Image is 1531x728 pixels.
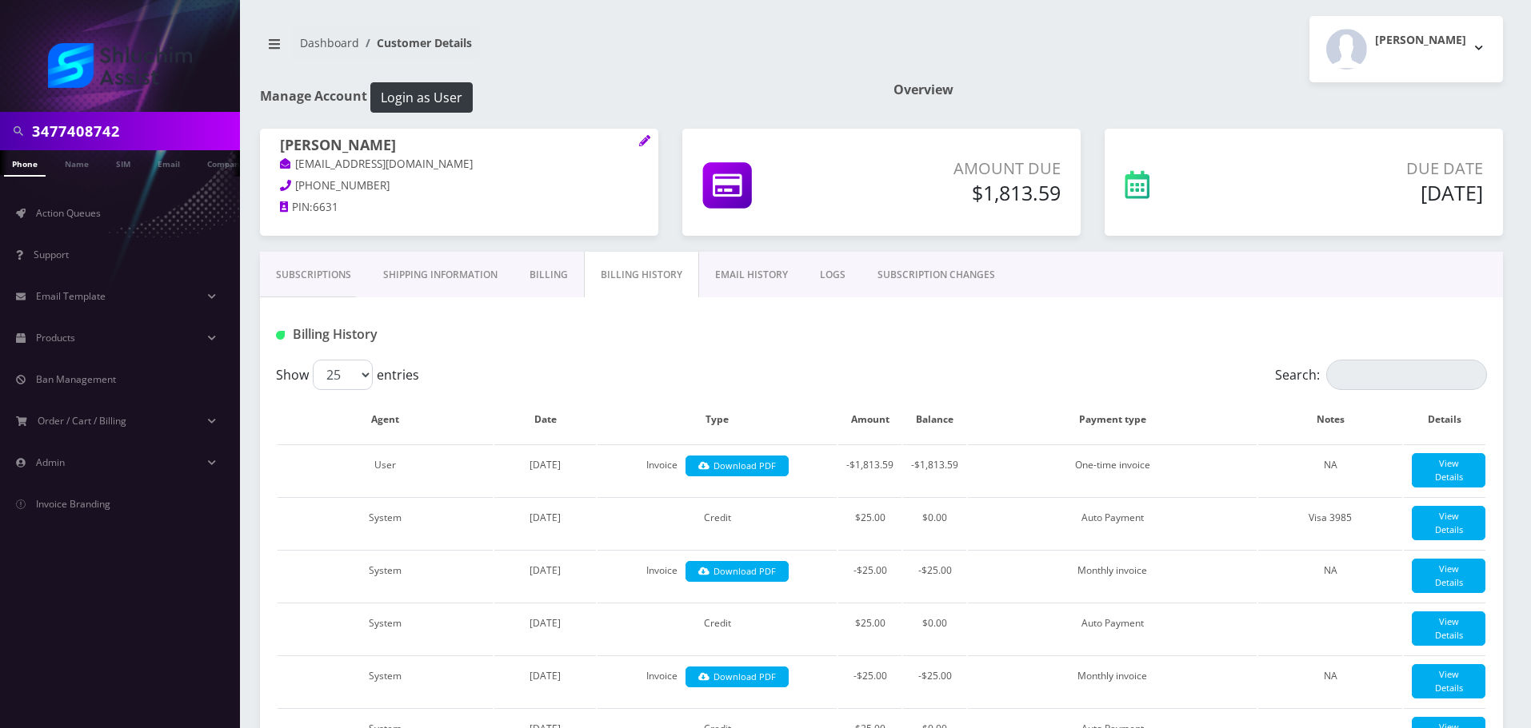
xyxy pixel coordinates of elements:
input: Search: [1326,360,1487,390]
td: System [278,550,493,601]
button: [PERSON_NAME] [1309,16,1503,82]
a: Shipping Information [367,252,514,298]
td: $25.00 [838,497,901,548]
a: PIN: [280,200,313,216]
td: -$25.00 [838,550,901,601]
h1: [PERSON_NAME] [280,137,638,156]
td: System [278,655,493,706]
a: Phone [4,150,46,177]
h1: Billing History [276,327,664,342]
span: [DATE] [530,511,561,524]
a: Dashboard [300,35,359,50]
span: Action Queues [36,206,101,220]
a: [EMAIL_ADDRESS][DOMAIN_NAME] [280,157,473,173]
span: Admin [36,455,65,469]
td: NA [1258,444,1402,495]
a: Billing History [584,252,699,298]
td: System [278,497,493,548]
a: View Details [1412,559,1485,593]
span: Ban Management [36,372,116,386]
th: Date [494,396,596,443]
input: Search in Company [32,116,236,146]
td: System [278,603,493,654]
a: View Details [1412,611,1485,646]
h5: $1,813.59 [861,181,1061,205]
span: Products [36,331,75,344]
td: Credit [598,497,837,548]
h1: Manage Account [260,82,869,113]
td: Credit [598,603,837,654]
td: Auto Payment [968,497,1257,548]
td: Invoice [598,655,837,706]
th: Notes [1258,396,1402,443]
td: Visa 3985 [1258,497,1402,548]
select: Showentries [313,360,373,390]
td: Auto Payment [968,603,1257,654]
span: [DATE] [530,669,561,682]
a: Email [150,150,188,175]
td: NA [1258,655,1402,706]
td: NA [1258,550,1402,601]
a: View Details [1412,506,1485,540]
td: Monthly invoice [968,655,1257,706]
td: $0.00 [903,603,966,654]
h5: [DATE] [1252,181,1483,205]
a: Download PDF [686,666,789,688]
span: Email Template [36,289,106,303]
nav: breadcrumb [260,26,869,72]
a: Login as User [367,87,473,105]
th: Payment type [968,396,1257,443]
a: Download PDF [686,455,789,477]
span: [DATE] [530,563,561,577]
td: Invoice [598,444,837,495]
td: $0.00 [903,497,966,548]
td: -$25.00 [903,550,966,601]
h1: Overview [893,82,1503,97]
th: Agent [278,396,493,443]
span: Invoice Branding [36,497,110,511]
p: Due Date [1252,157,1483,181]
td: $25.00 [838,603,901,654]
a: Name [57,150,97,175]
label: Search: [1275,360,1487,390]
a: Subscriptions [260,252,367,298]
td: Invoice [598,550,837,601]
a: Billing [514,252,584,298]
a: EMAIL HISTORY [699,252,804,298]
span: [DATE] [530,458,561,471]
th: Details [1404,396,1485,443]
span: [PHONE_NUMBER] [295,178,390,193]
button: Login as User [370,82,473,113]
a: LOGS [804,252,861,298]
td: -$25.00 [838,655,901,706]
li: Customer Details [359,34,472,51]
th: Balance [903,396,966,443]
span: 6631 [313,200,338,214]
a: Download PDF [686,561,789,583]
td: -$25.00 [903,655,966,706]
a: SIM [108,150,138,175]
img: Shluchim Assist [48,43,192,88]
a: SUBSCRIPTION CHANGES [861,252,1011,298]
td: Monthly invoice [968,550,1257,601]
th: Type [598,396,837,443]
span: [DATE] [530,616,561,630]
td: User [278,444,493,495]
a: Company [199,150,253,175]
td: One-time invoice [968,444,1257,495]
span: Order / Cart / Billing [38,414,126,428]
p: Amount Due [861,157,1061,181]
th: Amount [838,396,901,443]
td: -$1,813.59 [903,444,966,495]
a: View Details [1412,453,1485,487]
td: -$1,813.59 [838,444,901,495]
h2: [PERSON_NAME] [1375,34,1466,47]
label: Show entries [276,360,419,390]
a: View Details [1412,664,1485,698]
span: Support [34,248,69,261]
